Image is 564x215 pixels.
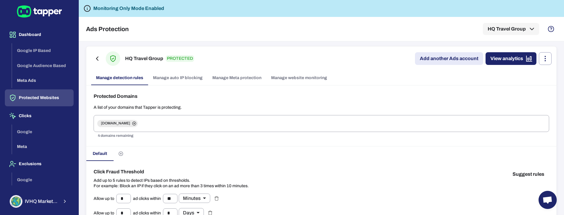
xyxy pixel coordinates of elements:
p: 4 domains remaining [98,133,545,139]
p: PROTECTED [166,55,194,62]
button: Suggest rules [508,168,549,180]
h5: Ads Protection [86,25,129,33]
button: Create custom rules [114,146,128,161]
svg: Tapper is not blocking any fraudulent activity for this domain [84,5,91,12]
div: Minutes [179,194,210,203]
h6: HQ Travel Group [125,55,163,62]
a: Manage detection rules [91,71,148,85]
button: Clicks [5,107,74,124]
span: [DOMAIN_NAME] [97,121,134,126]
img: IVHQ Marketing Team [10,196,22,207]
a: Manage Meta protection [207,71,266,85]
button: Protected Websites [5,89,74,106]
a: View analytics [486,52,536,65]
button: Meta Ads [12,73,74,88]
a: Protected Websites [5,95,74,100]
a: Clicks [5,113,74,118]
button: HQ Travel Group [483,23,539,35]
a: Dashboard [5,32,74,37]
button: Dashboard [5,26,74,43]
a: Manage auto IP blocking [148,71,207,85]
a: Exclusions [5,161,74,166]
a: Manage website monitoring [266,71,332,85]
button: Meta [12,139,74,154]
a: Add another Ads account [415,52,483,65]
h6: Protected Domains [94,93,549,100]
div: [DOMAIN_NAME] [97,120,138,127]
a: Meta [12,144,74,149]
span: Default [93,151,107,156]
p: A list of your domains that Tapper is protecting. [94,105,549,110]
h6: Click Fraud Threshold [94,168,249,175]
h6: Monitoring Only Mode Enabled [93,5,164,12]
p: Add up to 5 rules to detect IPs based on thresholds. For example: Block an IP if they click on an... [94,178,249,189]
a: Meta Ads [12,78,74,83]
span: IVHQ Marketing Team [25,198,58,204]
div: Allow up to ad clicks within [94,194,210,203]
button: IVHQ Marketing TeamIVHQ Marketing Team [5,193,74,210]
div: Open chat [539,191,557,209]
button: Exclusions [5,156,74,172]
